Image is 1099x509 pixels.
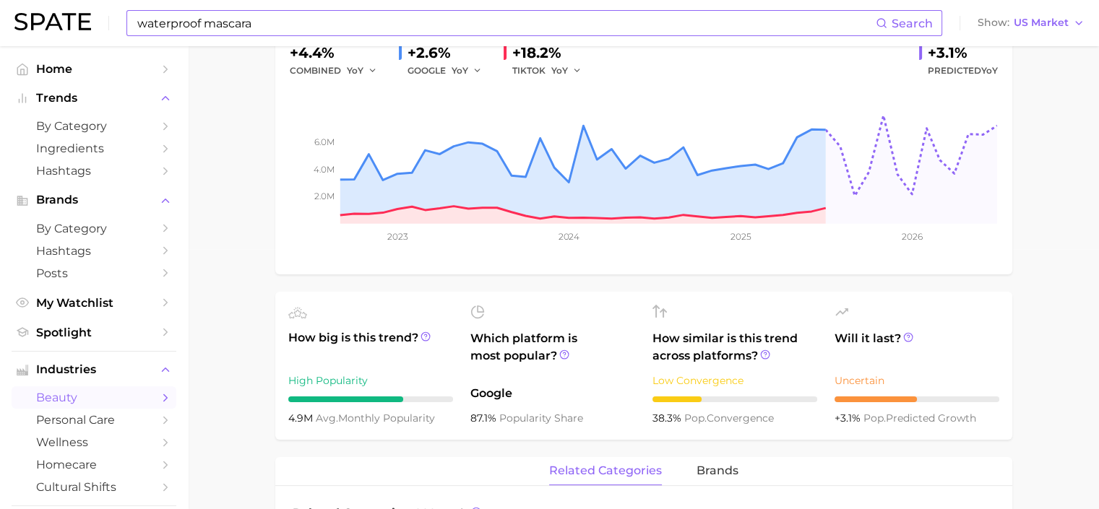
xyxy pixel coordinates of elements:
abbr: popularity index [863,412,886,425]
span: by Category [36,222,152,235]
div: +18.2% [512,41,592,64]
span: YoY [347,64,363,77]
span: Hashtags [36,244,152,258]
div: Uncertain [835,372,999,389]
span: by Category [36,119,152,133]
a: My Watchlist [12,292,176,314]
div: +4.4% [290,41,387,64]
span: Trends [36,92,152,105]
a: Home [12,58,176,80]
a: by Category [12,115,176,137]
a: cultural shifts [12,476,176,498]
div: 5 / 10 [835,396,999,402]
span: cultural shifts [36,480,152,494]
span: Predicted [928,62,998,79]
span: Search [892,17,933,30]
span: Spotlight [36,326,152,339]
span: beauty [36,391,152,404]
a: personal care [12,409,176,431]
button: Trends [12,87,176,109]
button: Brands [12,189,176,211]
button: Industries [12,359,176,380]
a: beauty [12,386,176,409]
span: brands [697,464,738,477]
span: convergence [684,412,774,425]
div: TIKTOK [512,62,592,79]
tspan: 2023 [387,231,408,242]
a: by Category [12,217,176,240]
div: combined [290,62,387,79]
tspan: 2024 [558,231,579,242]
tspan: 2025 [730,231,751,242]
a: Hashtags [12,240,176,262]
span: How big is this trend? [288,329,453,365]
span: Posts [36,266,152,280]
a: wellness [12,431,176,453]
span: homecare [36,458,152,471]
div: +3.1% [928,41,998,64]
span: Will it last? [835,330,999,365]
a: Posts [12,262,176,284]
span: personal care [36,413,152,427]
span: popularity share [499,412,583,425]
span: Google [470,385,635,402]
div: 3 / 10 [652,396,817,402]
button: YoY [452,62,483,79]
span: YoY [452,64,468,77]
span: Brands [36,193,152,206]
span: US Market [1014,19,1069,27]
span: YoY [551,64,568,77]
div: +2.6% [408,41,492,64]
span: My Watchlist [36,296,152,310]
div: 7 / 10 [288,396,453,402]
input: Search here for a brand, industry, or ingredient [136,11,876,35]
a: Spotlight [12,321,176,344]
span: predicted growth [863,412,976,425]
span: Hashtags [36,164,152,178]
span: Ingredients [36,142,152,155]
span: Which platform is most popular? [470,330,635,378]
span: 38.3% [652,412,684,425]
img: SPATE [14,13,91,30]
a: Hashtags [12,160,176,182]
a: homecare [12,453,176,476]
button: YoY [347,62,378,79]
span: YoY [981,65,998,76]
span: Home [36,62,152,76]
span: monthly popularity [316,412,435,425]
span: Show [978,19,1009,27]
tspan: 2026 [902,231,923,242]
div: GOOGLE [408,62,492,79]
span: 87.1% [470,412,499,425]
abbr: popularity index [684,412,707,425]
abbr: average [316,412,338,425]
div: Low Convergence [652,372,817,389]
span: related categories [549,464,662,477]
div: High Popularity [288,372,453,389]
span: wellness [36,435,152,449]
span: 4.9m [288,412,316,425]
button: YoY [551,62,582,79]
span: How similar is this trend across platforms? [652,330,817,365]
span: Industries [36,363,152,376]
button: ShowUS Market [974,14,1088,32]
span: +3.1% [835,412,863,425]
a: Ingredients [12,137,176,160]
